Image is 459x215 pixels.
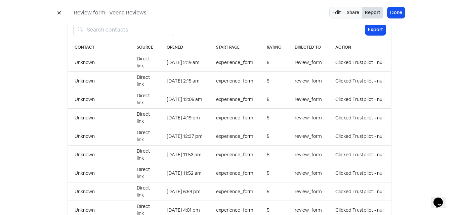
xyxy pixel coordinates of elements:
td: 5 [260,164,288,182]
td: [DATE] 4:19 pm [160,109,209,127]
a: Share [344,7,362,18]
td: Unknown [68,146,130,164]
td: 5 [260,90,288,109]
td: Direct link [130,72,160,90]
td: Clicked Trustpilot - null [329,182,391,201]
td: experience_form [209,90,260,109]
td: 5 [260,146,288,164]
td: review_form [288,182,329,201]
td: review_form [288,146,329,164]
td: [DATE] 2:19 am [160,53,209,72]
td: experience_form [209,182,260,201]
td: Clicked Trustpilot - null [329,90,391,109]
td: [DATE] 6:59 pm [160,182,209,201]
td: Clicked Trustpilot - null [329,72,391,90]
td: [DATE] 2:15 am [160,72,209,90]
button: Done [387,7,405,18]
td: review_form [288,90,329,109]
td: [DATE] 11:52 am [160,164,209,182]
th: Source [130,42,160,53]
td: review_form [288,72,329,90]
td: review_form [288,127,329,146]
td: Clicked Trustpilot - null [329,53,391,72]
td: experience_form [209,146,260,164]
td: 5 [260,53,288,72]
th: Start page [209,42,260,53]
td: Clicked Trustpilot - null [329,109,391,127]
td: experience_form [209,72,260,90]
td: experience_form [209,164,260,182]
td: Unknown [68,53,130,72]
input: Search contacts [83,23,174,36]
td: [DATE] 12:06 am [160,90,209,109]
td: review_form [288,109,329,127]
td: Unknown [68,90,130,109]
td: 5 [260,72,288,90]
th: Action [329,42,391,53]
td: [DATE] 11:53 am [160,146,209,164]
td: Clicked Trustpilot - null [329,164,391,182]
td: experience_form [209,127,260,146]
td: Direct link [130,53,160,72]
td: Direct link [130,127,160,146]
span: Review form: [74,9,107,17]
td: Direct link [130,146,160,164]
td: Direct link [130,182,160,201]
td: Direct link [130,90,160,109]
a: Edit [329,7,344,18]
th: Contact [68,42,130,53]
td: Unknown [68,164,130,182]
td: review_form [288,53,329,72]
button: Report [362,7,383,18]
td: Clicked Trustpilot - null [329,127,391,146]
td: Direct link [130,109,160,127]
td: Clicked Trustpilot - null [329,146,391,164]
td: experience_form [209,53,260,72]
th: Opened [160,42,209,53]
td: Direct link [130,164,160,182]
th: Directed to [288,42,329,53]
td: Unknown [68,109,130,127]
td: review_form [288,164,329,182]
th: Rating [260,42,288,53]
td: Unknown [68,182,130,201]
iframe: chat widget [431,188,452,208]
td: Unknown [68,72,130,90]
td: 5 [260,127,288,146]
td: experience_form [209,109,260,127]
td: [DATE] 12:37 pm [160,127,209,146]
td: 5 [260,109,288,127]
button: Export [365,24,386,35]
td: Unknown [68,127,130,146]
td: 5 [260,182,288,201]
